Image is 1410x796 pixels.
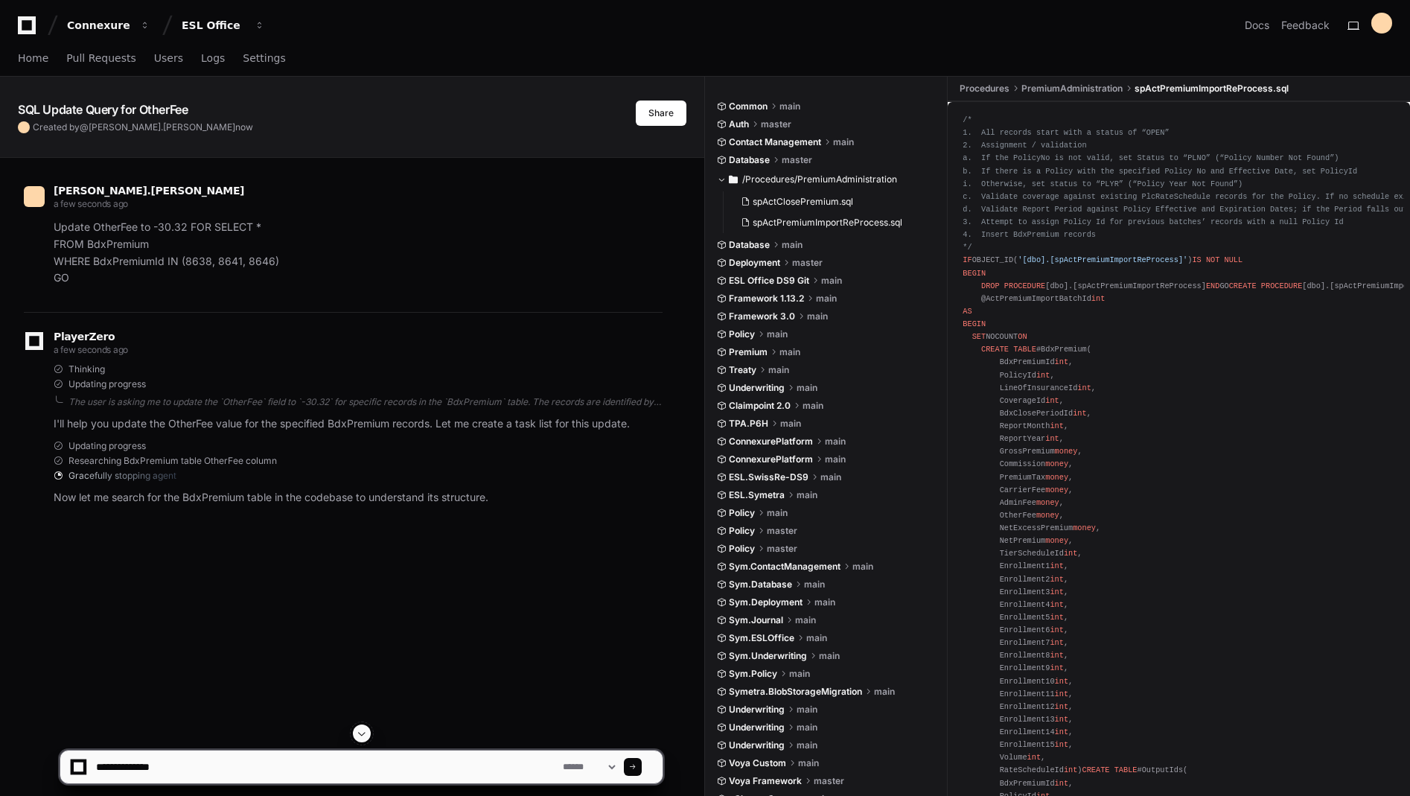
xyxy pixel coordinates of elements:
[176,12,271,39] button: ESL Office
[1077,383,1091,392] span: int
[729,418,768,430] span: TPA.P6H
[806,632,827,644] span: main
[61,12,156,39] button: Connexure
[729,101,768,112] span: Common
[768,364,789,376] span: main
[54,489,663,506] p: Now let me search for the BdxPremium table in the codebase to understand its structure.
[1050,575,1063,584] span: int
[1045,396,1059,405] span: int
[981,281,1000,290] span: DROP
[1055,715,1068,724] span: int
[729,579,792,590] span: Sym.Database
[33,121,253,133] span: Created by
[767,507,788,519] span: main
[729,364,756,376] span: Treaty
[814,596,835,608] span: main
[66,54,135,63] span: Pull Requests
[1050,421,1063,430] span: int
[729,525,755,537] span: Policy
[963,319,986,328] span: BEGIN
[1013,345,1036,354] span: TABLE
[767,525,797,537] span: master
[807,311,828,322] span: main
[1135,83,1289,95] span: spActPremiumImportReProcess.sql
[729,293,804,305] span: Framework 1.13.2
[729,722,785,733] span: Underwriting
[729,257,780,269] span: Deployment
[201,54,225,63] span: Logs
[1064,549,1077,558] span: int
[797,489,817,501] span: main
[1192,255,1201,264] span: IS
[1073,409,1086,418] span: int
[1281,18,1330,33] button: Feedback
[1050,561,1063,570] span: int
[1229,281,1257,290] span: CREATE
[729,543,755,555] span: Policy
[779,346,800,358] span: main
[780,418,801,430] span: main
[1206,255,1219,264] span: NOT
[729,136,821,148] span: Contact Management
[1050,613,1063,622] span: int
[1261,281,1302,290] span: PROCEDURE
[54,219,663,287] p: Update OtherFee to -30.32 FOR SELECT * FROM BdxPremium WHERE BdxPremiumId IN (8638, 8641, 8646) GO
[963,255,972,264] span: IF
[981,345,1009,354] span: CREATE
[1021,83,1123,95] span: PremiumAdministration
[729,453,813,465] span: ConnexurePlatform
[804,579,825,590] span: main
[67,18,131,33] div: Connexure
[729,346,768,358] span: Premium
[729,471,808,483] span: ESL.SwissRe-DS9
[767,543,797,555] span: master
[54,185,244,197] span: [PERSON_NAME].[PERSON_NAME]
[1045,434,1059,443] span: int
[729,239,770,251] span: Database
[1050,625,1063,634] span: int
[1045,473,1068,482] span: money
[1091,294,1105,303] span: int
[797,722,817,733] span: main
[68,470,176,482] span: Gracefully stopping agent
[729,507,755,519] span: Policy
[782,239,803,251] span: main
[833,136,854,148] span: main
[201,42,225,76] a: Logs
[789,668,810,680] span: main
[735,191,928,212] button: spActClosePremium.sql
[54,332,115,341] span: PlayerZero
[816,293,837,305] span: main
[1055,690,1068,698] span: int
[963,269,986,278] span: BEGIN
[819,650,840,662] span: main
[797,704,817,716] span: main
[1055,447,1078,456] span: money
[729,118,749,130] span: Auth
[89,121,235,133] span: [PERSON_NAME].[PERSON_NAME]
[1050,663,1063,672] span: int
[779,101,800,112] span: main
[825,436,846,448] span: main
[1045,536,1068,545] span: money
[1206,281,1219,290] span: END
[803,400,823,412] span: main
[18,42,48,76] a: Home
[1055,702,1068,711] span: int
[729,275,809,287] span: ESL Office DS9 Git
[753,196,853,208] span: spActClosePremium.sql
[729,668,777,680] span: Sym.Policy
[243,54,285,63] span: Settings
[729,328,755,340] span: Policy
[821,275,842,287] span: main
[235,121,253,133] span: now
[795,614,816,626] span: main
[68,455,277,467] span: Researching BdxPremium table OtherFee column
[68,396,663,408] div: The user is asking me to update the `OtherFee` field to `-30.32` for specific records in the `Bdx...
[154,54,183,63] span: Users
[1050,600,1063,609] span: int
[753,217,902,229] span: spActPremiumImportReProcess.sql
[154,42,183,76] a: Users
[1225,255,1243,264] span: NULL
[1050,651,1063,660] span: int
